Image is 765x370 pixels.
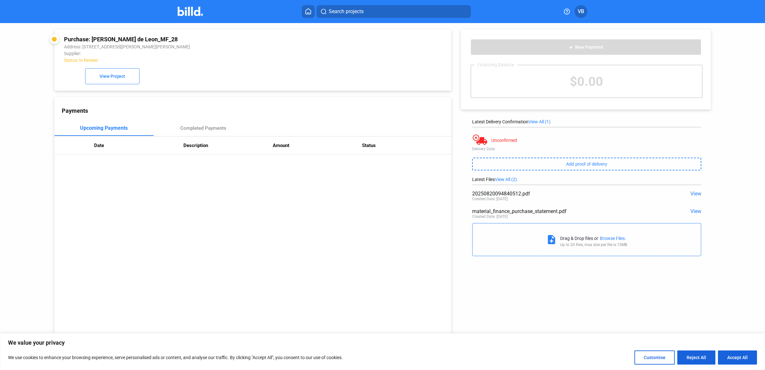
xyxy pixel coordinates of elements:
div: Completed Payments [180,125,226,131]
span: View Project [100,74,125,79]
button: VB [575,5,587,18]
button: Customise [634,350,675,365]
th: Description [183,136,273,154]
p: We use cookies to enhance your browsing experience, serve personalised ads or content, and analys... [8,354,343,361]
div: Created Date: [DATE] [472,214,508,219]
div: material_finance_purchase_statement.pdf [472,208,655,214]
button: New Payment [471,39,701,55]
th: Status [362,136,451,154]
div: Latest Delivery Confirmation [472,119,701,124]
span: VB [578,8,584,15]
button: View Project [85,68,140,84]
div: Drag & Drop files or [560,236,598,241]
th: Amount [273,136,362,154]
button: Accept All [718,350,757,365]
div: 20250820094840512.pdf [472,191,655,197]
div: Financing Balance [474,62,517,67]
div: Payments [62,107,452,114]
th: Date [94,136,183,154]
div: Created Date: [DATE] [472,197,508,201]
div: Purchase: [PERSON_NAME] de Leon_MF_28 [64,36,366,43]
span: View All (2) [495,177,517,182]
div: Up to 20 files, max size per file is 15MB [560,243,627,247]
span: View [690,208,701,214]
button: Add proof of delivery [472,158,701,170]
span: Add proof of delivery [566,161,607,167]
span: Search projects [329,8,364,15]
div: Upcoming Payments [80,125,128,131]
div: Browse Files. [600,236,626,241]
div: Latest Files [472,177,701,182]
mat-icon: add [568,45,574,50]
span: View [690,191,701,197]
div: Delivery Date: [472,147,701,151]
button: Search projects [317,5,471,18]
p: We value your privacy [8,339,757,347]
mat-icon: note_add [546,234,557,245]
div: Status: In Review [64,58,366,63]
div: Address: [STREET_ADDRESS][PERSON_NAME][PERSON_NAME] [64,44,366,49]
img: Billd Company Logo [178,7,203,16]
div: Supplier: [64,51,366,56]
div: Unconfirmed [491,138,517,143]
button: Reject All [677,350,715,365]
span: View All (1) [528,119,551,124]
span: New Payment [575,45,603,50]
div: $0.00 [471,65,702,97]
